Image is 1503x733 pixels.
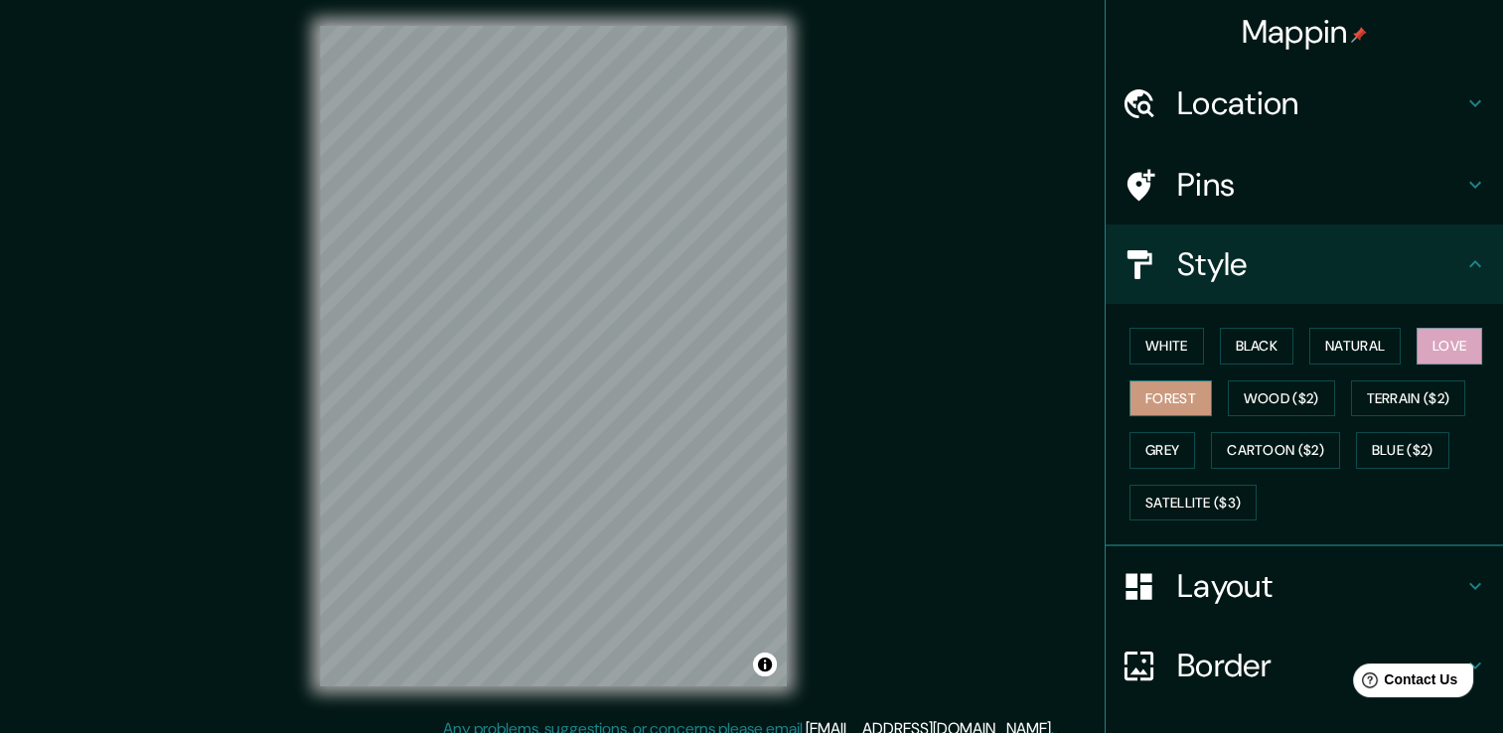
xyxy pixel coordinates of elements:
h4: Style [1177,244,1463,284]
button: Satellite ($3) [1129,485,1257,521]
div: Style [1106,224,1503,304]
div: Pins [1106,145,1503,224]
button: Cartoon ($2) [1211,432,1340,469]
h4: Location [1177,83,1463,123]
button: Terrain ($2) [1351,380,1466,417]
button: Black [1220,328,1294,365]
iframe: Help widget launcher [1326,656,1481,711]
div: Location [1106,64,1503,143]
h4: Pins [1177,165,1463,205]
h4: Layout [1177,566,1463,606]
canvas: Map [320,26,787,686]
div: Layout [1106,546,1503,626]
h4: Mappin [1242,12,1368,52]
button: Toggle attribution [753,653,777,676]
img: pin-icon.png [1351,27,1367,43]
div: Border [1106,626,1503,705]
button: Love [1417,328,1482,365]
button: Forest [1129,380,1212,417]
button: Wood ($2) [1228,380,1335,417]
button: White [1129,328,1204,365]
h4: Border [1177,646,1463,685]
button: Grey [1129,432,1195,469]
button: Natural [1309,328,1401,365]
button: Blue ($2) [1356,432,1449,469]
